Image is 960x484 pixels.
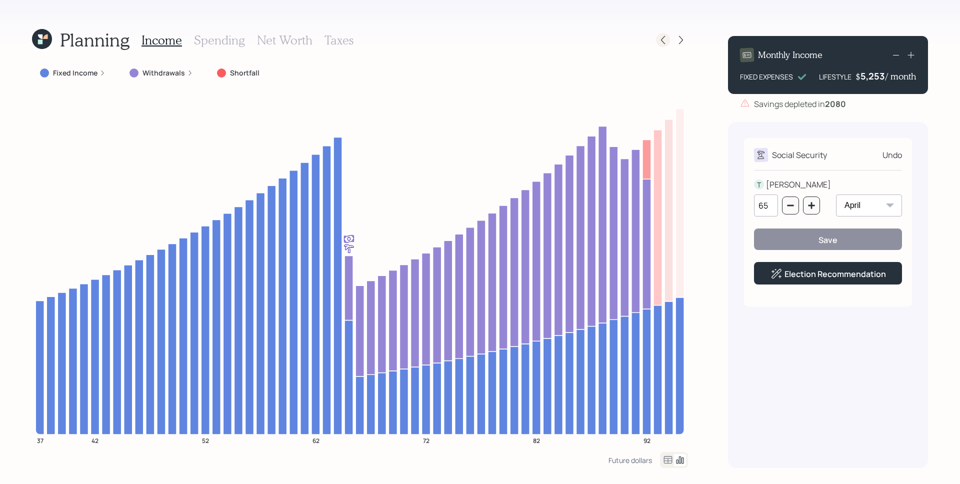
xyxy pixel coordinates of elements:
[257,33,312,47] h3: Net Worth
[754,228,902,250] button: Save
[754,179,764,190] div: T
[882,149,902,161] div: Undo
[312,436,319,444] tspan: 62
[766,178,831,190] div: [PERSON_NAME]
[740,71,793,82] div: FIXED EXPENSES
[194,33,245,47] h3: Spending
[772,149,827,161] div: Social Security
[855,71,860,82] h4: $
[819,71,851,82] div: LIFESTYLE
[784,268,886,279] a: Election Recommendation
[818,234,837,245] div: Save
[860,70,885,82] div: 5,253
[142,68,185,78] label: Withdrawals
[423,436,429,444] tspan: 72
[643,436,650,444] tspan: 92
[53,68,97,78] label: Fixed Income
[141,33,182,47] h3: Income
[60,29,129,50] h1: Planning
[885,71,916,82] h4: / month
[37,436,43,444] tspan: 37
[324,33,353,47] h3: Taxes
[825,98,846,109] b: 2080
[754,262,902,284] button: Election Recommendation
[91,436,98,444] tspan: 42
[758,49,822,60] h4: Monthly Income
[202,436,209,444] tspan: 52
[230,68,259,78] label: Shortfall
[754,98,846,110] div: Savings depleted in
[608,455,652,465] div: Future dollars
[533,436,540,444] tspan: 82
